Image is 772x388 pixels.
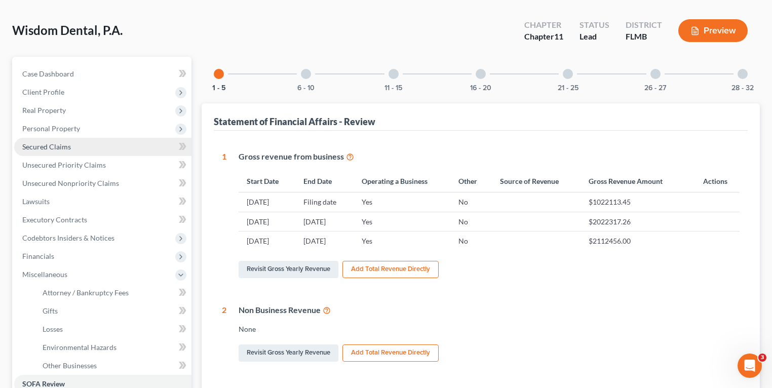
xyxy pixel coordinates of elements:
td: No [450,212,492,231]
th: Source of Revenue [492,171,581,192]
td: Yes [354,192,450,212]
a: Other Businesses [34,357,191,375]
span: 11 [554,31,563,41]
td: Yes [354,212,450,231]
a: Losses [34,320,191,338]
td: [DATE] [239,212,295,231]
span: Wisdom Dental, P.A. [12,23,123,37]
td: No [450,231,492,251]
button: 28 - 32 [731,85,754,92]
td: Yes [354,231,450,251]
td: [DATE] [295,212,354,231]
div: Chapter [524,19,563,31]
td: [DATE] [239,192,295,212]
span: Client Profile [22,88,64,96]
div: Non Business Revenue [239,304,740,316]
button: 26 - 27 [644,85,666,92]
div: Status [580,19,609,31]
td: [DATE] [295,231,354,251]
a: Secured Claims [14,138,191,156]
a: Executory Contracts [14,211,191,229]
th: End Date [295,171,354,192]
button: 1 - 5 [212,85,226,92]
span: Losses [43,325,63,333]
button: 16 - 20 [470,85,491,92]
span: Unsecured Nonpriority Claims [22,179,119,187]
span: Financials [22,252,54,260]
iframe: Intercom live chat [738,354,762,378]
span: Personal Property [22,124,80,133]
span: Case Dashboard [22,69,74,78]
td: No [450,192,492,212]
button: 21 - 25 [558,85,578,92]
span: Other Businesses [43,361,97,370]
button: 6 - 10 [297,85,315,92]
div: Statement of Financial Affairs - Review [214,115,375,128]
span: Gifts [43,306,58,315]
a: Revisit Gross Yearly Revenue [239,261,338,278]
td: $2112456.00 [581,231,687,251]
span: Executory Contracts [22,215,87,224]
button: Add Total Revenue Directly [342,261,439,278]
div: Chapter [524,31,563,43]
span: SOFA Review [22,379,65,388]
a: Revisit Gross Yearly Revenue [239,344,338,362]
span: Unsecured Priority Claims [22,161,106,169]
span: Codebtors Insiders & Notices [22,234,114,242]
a: Lawsuits [14,192,191,211]
th: Operating a Business [354,171,450,192]
button: Preview [678,19,748,42]
div: District [626,19,662,31]
button: Add Total Revenue Directly [342,344,439,362]
div: 2 [222,304,226,364]
td: $2022317.26 [581,212,687,231]
th: Other [450,171,492,192]
span: Real Property [22,106,66,114]
span: Miscellaneous [22,270,67,279]
span: Environmental Hazards [43,343,117,352]
div: None [239,324,740,334]
td: $1022113.45 [581,192,687,212]
span: Lawsuits [22,197,50,206]
a: Gifts [34,302,191,320]
th: Gross Revenue Amount [581,171,687,192]
div: FLMB [626,31,662,43]
span: 3 [758,354,766,362]
div: Lead [580,31,609,43]
button: 11 - 15 [384,85,402,92]
td: Filing date [295,192,354,212]
a: Unsecured Nonpriority Claims [14,174,191,192]
th: Start Date [239,171,295,192]
a: Unsecured Priority Claims [14,156,191,174]
a: Case Dashboard [14,65,191,83]
a: Environmental Hazards [34,338,191,357]
div: Gross revenue from business [239,151,740,163]
a: Attorney / Bankruptcy Fees [34,284,191,302]
span: Attorney / Bankruptcy Fees [43,288,129,297]
span: Secured Claims [22,142,71,151]
th: Actions [687,171,740,192]
div: 1 [222,151,226,280]
td: [DATE] [239,231,295,251]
